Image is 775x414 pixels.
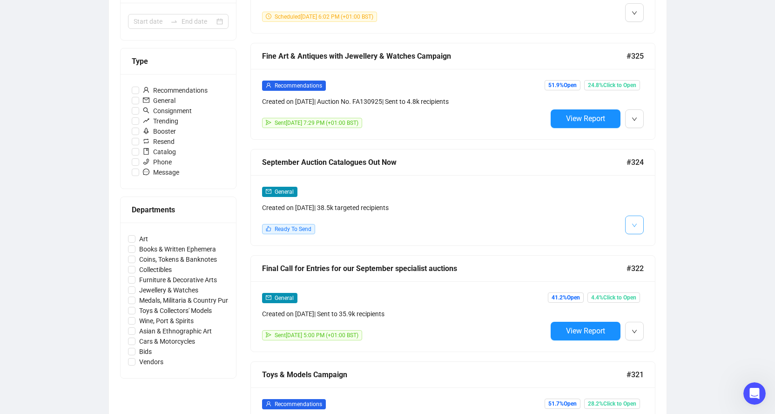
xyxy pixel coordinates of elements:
span: swap-right [170,18,178,25]
span: phone [143,158,149,165]
div: Departments [132,204,225,216]
img: Profile image for Artbrain [27,5,41,20]
div: Artbrain says… [7,247,179,312]
a: Final Call for Entries for our September specialist auctions#322mailGeneralCreated on [DATE]| Sen... [250,255,655,352]
div: Anytime within the coming 1-2 hours would work fine? [7,143,153,172]
span: send [266,120,271,125]
span: 28.2% Click to Open [584,399,640,409]
span: Recommendations [275,401,322,407]
div: That would be perfect - thank you so much! [34,180,179,209]
span: user [266,401,271,407]
span: Phone [139,157,175,167]
div: Created on [DATE] | Auction No. FA130925 | Sent to 4.8k recipients [262,96,547,107]
button: Upload attachment [44,298,52,305]
div: I can gladly send it out for you once ready [7,113,153,142]
button: Gif picker [29,298,37,305]
div: Toys & Models Campaign [262,369,627,380]
span: user [266,82,271,88]
a: Fine Art & Antiques with Jewellery & Watches Campaign#325userRecommendationsCreated on [DATE]| Au... [250,43,655,140]
button: View Report [551,322,620,340]
button: go back [6,4,24,21]
span: #325 [627,50,644,62]
span: Books & Written Ephemera [135,244,220,254]
span: Asian & Ethnographic Art [135,326,216,336]
span: Catalog [139,147,180,157]
div: I can gladly send it out for you once ready [15,118,145,136]
span: down [632,116,637,122]
span: Scheduled [DATE] 6:02 PM (+01:00 BST) [275,14,373,20]
button: Send a message… [160,294,175,309]
span: 51.9% Open [545,80,580,90]
div: user says… [7,180,179,217]
button: Start recording [59,298,67,305]
span: #321 [627,369,644,380]
div: Artbrain says… [7,70,179,91]
div: Sure thing! Artbrain will be back [DATE]. [7,33,153,62]
span: to [170,18,178,25]
span: Toys & Collectors' Models [135,305,216,316]
div: Artbrain says… [7,113,179,143]
p: Active 30m ago [45,12,93,21]
div: Created on [DATE] | 38.5k targeted recipients [262,203,547,213]
div: Hi, the recommendations campaign for your upcoming fine art & antiques was sent. Please let me kn... [7,247,153,295]
input: End date [182,16,215,27]
span: Collectibles [135,265,175,275]
span: mail [266,295,271,300]
h1: Artbrain [45,5,76,12]
div: joined the conversation [53,72,145,80]
b: Artbrain [53,73,79,79]
div: Anytime within the coming 1-2 hours would work fine? [15,149,145,167]
span: General [139,95,179,106]
span: Recommendations [139,85,211,95]
span: rocket [143,128,149,134]
button: View Report [551,109,620,128]
textarea: Message… [8,278,178,294]
span: rise [143,117,149,124]
span: Recommendations [275,82,322,89]
button: Emoji picker [14,298,22,305]
span: View Report [566,114,605,123]
div: September Auction Catalogues Out Now [262,156,627,168]
img: Profile image for Artbrain [40,71,50,81]
div: Artbrain says… [7,217,179,247]
span: user [143,87,149,93]
span: mail [266,189,271,194]
span: Furniture & Decorative Arts [135,275,221,285]
div: Final Call for Entries for our September specialist auctions [262,263,627,274]
span: down [632,223,637,228]
div: Artbrain says… [7,143,179,180]
span: like [266,226,271,231]
span: General [275,295,294,301]
span: book [143,148,149,155]
span: #322 [627,263,644,274]
span: 51.7% Open [545,399,580,409]
div: With pleasure. Will anyway let you know once sent. [15,223,145,241]
input: Start date [134,16,167,27]
a: September Auction Catalogues Out Now#324mailGeneralCreated on [DATE]| 38.5k targeted recipientsli... [250,149,655,246]
span: Sent [DATE] 5:00 PM (+01:00 BST) [275,332,358,339]
span: Booster [139,126,180,136]
button: Home [146,4,163,21]
span: message [143,169,149,175]
span: General [275,189,294,195]
span: 4.4% Click to Open [587,292,640,303]
span: Resend [139,136,178,147]
span: 24.8% Click to Open [584,80,640,90]
div: That would be perfect - thank you so much! [41,185,171,204]
span: Consignment [139,106,195,116]
span: Bids [135,346,155,357]
div: Sure! [15,97,32,106]
div: Close [163,4,180,20]
span: clock-circle [266,14,271,19]
span: mail [143,97,149,103]
div: Fin says… [7,33,179,70]
div: Sure! [7,91,40,112]
span: Vendors [135,357,167,367]
div: Sure thing! Artbrain will be back [DATE]. [15,39,145,57]
div: Created on [DATE] | Sent to 35.9k recipients [262,309,547,319]
span: Wine, Port & Spirits [135,316,197,326]
span: Art [135,234,152,244]
div: Fine Art & Antiques with Jewellery & Watches Campaign [262,50,627,62]
iframe: Intercom live chat [743,382,766,405]
span: send [266,332,271,338]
